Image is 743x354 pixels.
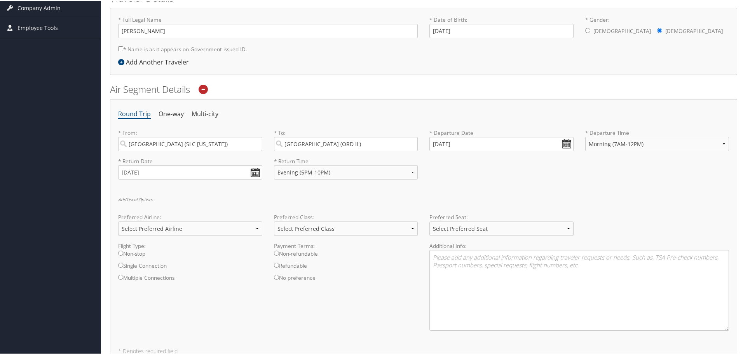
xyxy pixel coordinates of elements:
[585,128,729,157] label: * Departure Time
[429,136,574,150] input: MM/DD/YYYY
[118,273,262,285] label: Multiple Connections
[118,261,262,273] label: Single Connection
[665,23,723,38] label: [DEMOGRAPHIC_DATA]
[110,82,737,95] h2: Air Segment Details
[17,17,58,37] span: Employee Tools
[118,262,123,267] input: Single Connection
[118,45,123,51] input: * Name is as it appears on Government issued ID.
[159,106,184,120] li: One-way
[274,241,418,249] label: Payment Terms:
[593,23,651,38] label: [DEMOGRAPHIC_DATA]
[118,348,729,353] h5: * Denotes required field
[118,249,262,261] label: Non-stop
[118,106,151,120] li: Round Trip
[274,261,418,273] label: Refundable
[118,213,262,220] label: Preferred Airline:
[118,15,418,37] label: * Full Legal Name
[585,27,590,32] input: * Gender:[DEMOGRAPHIC_DATA][DEMOGRAPHIC_DATA]
[118,241,262,249] label: Flight Type:
[274,262,279,267] input: Refundable
[274,274,279,279] input: No preference
[585,136,729,150] select: * Departure Time
[118,136,262,150] input: City or Airport Code
[429,213,574,220] label: Preferred Seat:
[585,15,729,38] label: * Gender:
[192,106,218,120] li: Multi-city
[274,273,418,285] label: No preference
[429,23,574,37] input: * Date of Birth:
[274,136,418,150] input: City or Airport Code
[118,197,729,201] h6: Additional Options:
[118,250,123,255] input: Non-stop
[118,41,247,56] label: * Name is as it appears on Government issued ID.
[274,213,418,220] label: Preferred Class:
[657,27,662,32] input: * Gender:[DEMOGRAPHIC_DATA][DEMOGRAPHIC_DATA]
[118,274,123,279] input: Multiple Connections
[118,57,193,66] div: Add Another Traveler
[118,128,262,150] label: * From:
[274,128,418,150] label: * To:
[274,157,418,164] label: * Return Time
[429,15,574,37] label: * Date of Birth:
[274,250,279,255] input: Non-refundable
[118,23,418,37] input: * Full Legal Name
[274,249,418,261] label: Non-refundable
[118,157,262,164] label: * Return Date
[118,164,262,179] input: MM/DD/YYYY
[429,128,574,136] label: * Departure Date
[429,241,729,249] label: Additional Info:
